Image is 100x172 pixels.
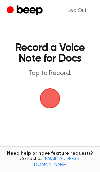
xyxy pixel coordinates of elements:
[32,157,81,167] a: [EMAIL_ADDRESS][DOMAIN_NAME]
[7,4,44,17] a: Beep
[4,156,96,168] span: Contact us
[61,3,93,19] a: Log Out
[12,43,88,64] h1: Record a Voice Note for Docs
[40,88,60,108] img: Beep Logo
[12,69,88,78] p: Tap to Record.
